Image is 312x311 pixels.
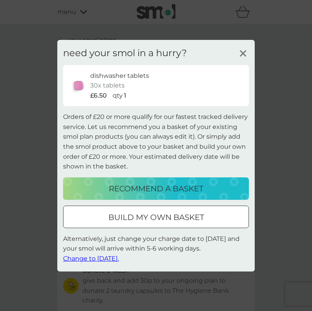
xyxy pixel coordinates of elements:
p: recommend a basket [109,182,203,195]
button: Change to [DATE]. [63,254,119,264]
p: 1 [124,91,126,101]
p: Orders of £20 or more qualify for our fastest tracked delivery service. Let us recommend you a ba... [63,112,249,172]
p: 30x tablets [90,81,125,91]
h3: need your smol in a hurry? [63,47,187,58]
button: recommend a basket [63,177,249,200]
p: Alternatively, just change your charge date to [DATE] and your smol will arrive within 5-6 workin... [63,234,249,264]
p: qty [113,91,123,101]
p: £6.50 [90,91,107,101]
p: build my own basket [108,211,204,223]
p: dishwasher tablets [90,70,149,81]
button: build my own basket [63,206,249,228]
span: Change to [DATE]. [63,255,119,262]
